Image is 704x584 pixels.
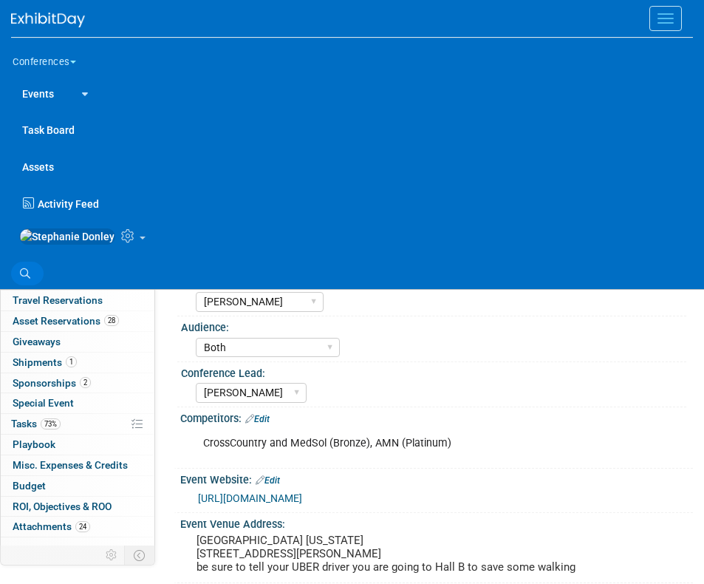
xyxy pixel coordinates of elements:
[13,459,128,471] span: Misc. Expenses & Credits
[1,497,154,517] a: ROI, Objectives & ROO
[13,377,91,389] span: Sponsorships
[181,316,686,335] div: Audience:
[193,429,666,458] div: CrossCountry and MedSol (Bronze), AMN (Platinum)
[75,521,90,532] span: 24
[198,492,302,504] a: [URL][DOMAIN_NAME]
[196,534,677,574] pre: [GEOGRAPHIC_DATA] [US_STATE] [STREET_ADDRESS][PERSON_NAME] be sure to tell your UBER driver you a...
[10,541,33,553] span: more
[11,44,95,75] button: Conferences
[1,537,154,557] a: more
[13,294,103,306] span: Travel Reservations
[1,476,154,496] a: Budget
[13,480,46,492] span: Budget
[1,373,154,393] a: Sponsorships2
[99,546,125,565] td: Personalize Event Tab Strip
[1,435,154,455] a: Playbook
[181,362,686,381] div: Conference Lead:
[11,418,61,429] span: Tasks
[180,513,693,532] div: Event Venue Address:
[1,414,154,434] a: Tasks73%
[13,438,55,450] span: Playbook
[180,469,693,488] div: Event Website:
[38,198,99,210] span: Activity Feed
[1,455,154,475] a: Misc. Expenses & Credits
[1,517,154,537] a: Attachments24
[13,315,119,327] span: Asset Reservations
[19,228,115,245] img: Stephanie Donley
[13,356,77,368] span: Shipments
[1,291,154,310] a: Travel Reservations
[13,520,90,532] span: Attachments
[1,311,154,331] a: Asset Reservations28
[41,418,61,429] span: 73%
[104,315,119,326] span: 28
[1,393,154,413] a: Special Event
[11,148,693,185] a: Assets
[13,397,74,409] span: Special Event
[1,332,154,352] a: Giveaways
[11,13,85,27] img: ExhibitDay
[66,356,77,367] span: 1
[125,546,155,565] td: Toggle Event Tabs
[11,75,65,112] a: Events
[649,6,682,31] button: Menu
[13,500,112,512] span: ROI, Objectives & ROO
[245,414,270,424] a: Edit
[13,336,61,347] span: Giveaways
[19,185,693,215] a: Activity Feed
[1,353,154,373] a: Shipments1
[180,407,693,427] div: Competitors:
[80,377,91,388] span: 2
[256,475,280,486] a: Edit
[11,111,693,148] a: Task Board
